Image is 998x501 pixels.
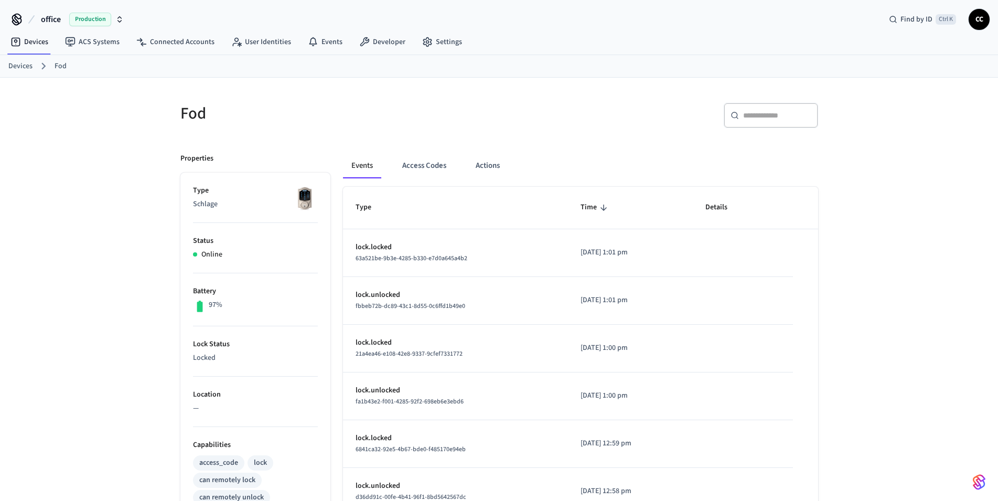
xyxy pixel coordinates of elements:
span: Find by ID [900,14,932,25]
p: lock.locked [356,242,555,253]
span: 6841ca32-92e5-4b67-bde0-f485170e94eb [356,445,466,454]
p: Type [193,185,318,196]
p: lock.unlocked [356,385,555,396]
span: 21a4ea46-e108-42e8-9337-9cfef7331772 [356,349,463,358]
p: [DATE] 1:01 pm [581,247,680,258]
button: Access Codes [394,153,455,178]
p: [DATE] 1:00 pm [581,390,680,401]
a: Connected Accounts [128,33,223,51]
span: fbbeb72b-dc89-43c1-8d55-0c6ffd1b49e0 [356,302,465,311]
span: Ctrl K [936,14,956,25]
p: Properties [180,153,213,164]
p: Locked [193,353,318,364]
div: access_code [199,457,238,468]
span: Type [356,199,385,216]
p: [DATE] 1:01 pm [581,295,680,306]
button: Actions [467,153,508,178]
span: 63a521be-9b3e-4285-b330-e7d0a645a4b2 [356,254,467,263]
button: Events [343,153,381,178]
p: lock.unlocked [356,481,555,492]
span: Time [581,199,610,216]
a: Events [299,33,351,51]
span: office [41,13,61,26]
a: Devices [8,61,33,72]
p: Location [193,389,318,400]
p: Capabilities [193,440,318,451]
p: 97% [209,300,222,311]
span: Production [69,13,111,26]
div: can remotely lock [199,475,255,486]
p: Battery [193,286,318,297]
p: [DATE] 12:59 pm [581,438,680,449]
div: Find by IDCtrl K [881,10,964,29]
img: Schlage Sense Smart Deadbolt with Camelot Trim, Front [292,185,318,211]
h5: Fod [180,103,493,124]
p: Lock Status [193,339,318,350]
p: — [193,403,318,414]
a: ACS Systems [57,33,128,51]
a: Devices [2,33,57,51]
a: User Identities [223,33,299,51]
div: ant example [343,153,818,178]
p: lock.locked [356,337,555,348]
a: Developer [351,33,414,51]
p: lock.locked [356,433,555,444]
button: CC [969,9,990,30]
a: Settings [414,33,470,51]
p: [DATE] 12:58 pm [581,486,680,497]
img: SeamLogoGradient.69752ec5.svg [973,474,985,491]
span: Details [705,199,741,216]
span: fa1b43e2-f001-4285-92f2-698eb6e3ebd6 [356,397,464,406]
p: Status [193,236,318,247]
p: lock.unlocked [356,290,555,301]
span: CC [970,10,989,29]
a: Fod [55,61,67,72]
div: lock [254,457,267,468]
p: [DATE] 1:00 pm [581,343,680,354]
p: Online [201,249,222,260]
p: Schlage [193,199,318,210]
